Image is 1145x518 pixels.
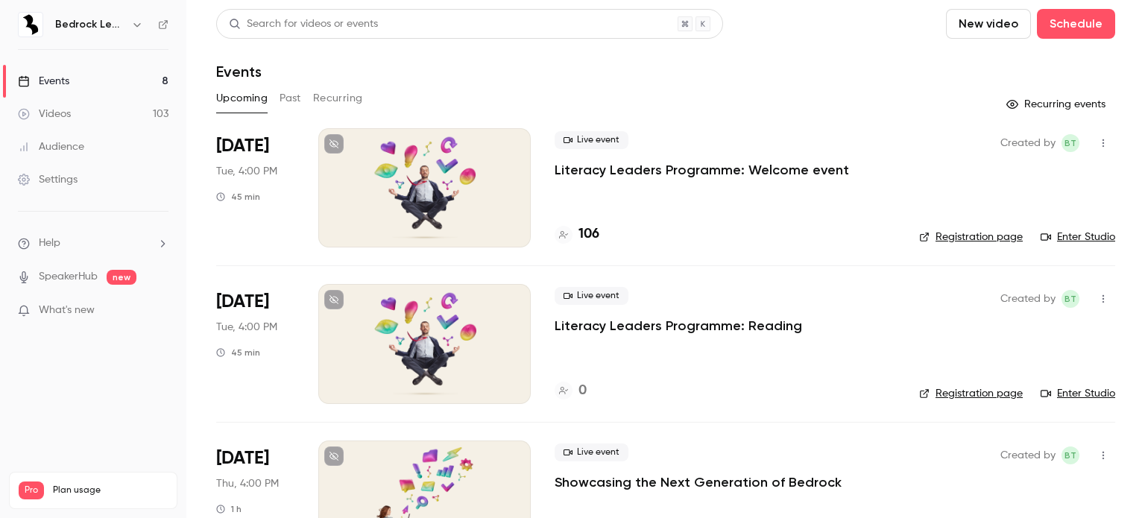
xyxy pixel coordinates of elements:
[39,236,60,251] span: Help
[216,128,294,247] div: Nov 4 Tue, 4:00 PM (Europe/London)
[216,347,260,359] div: 45 min
[18,172,78,187] div: Settings
[39,303,95,318] span: What's new
[1062,290,1079,308] span: Ben Triggs
[216,446,269,470] span: [DATE]
[1000,134,1056,152] span: Created by
[555,443,628,461] span: Live event
[555,381,587,401] a: 0
[1041,230,1115,244] a: Enter Studio
[1041,386,1115,401] a: Enter Studio
[578,224,599,244] h4: 106
[216,86,268,110] button: Upcoming
[151,304,168,318] iframe: Noticeable Trigger
[946,9,1031,39] button: New video
[1000,446,1056,464] span: Created by
[19,13,42,37] img: Bedrock Learning
[555,131,628,149] span: Live event
[1062,134,1079,152] span: Ben Triggs
[216,476,279,491] span: Thu, 4:00 PM
[555,161,849,179] a: Literacy Leaders Programme: Welcome event
[39,269,98,285] a: SpeakerHub
[55,17,125,32] h6: Bedrock Learning
[1064,446,1076,464] span: BT
[1037,9,1115,39] button: Schedule
[18,74,69,89] div: Events
[313,86,363,110] button: Recurring
[18,236,168,251] li: help-dropdown-opener
[19,481,44,499] span: Pro
[919,386,1023,401] a: Registration page
[107,270,136,285] span: new
[1064,290,1076,308] span: BT
[919,230,1023,244] a: Registration page
[555,287,628,305] span: Live event
[216,284,294,403] div: Nov 18 Tue, 4:00 PM (Europe/London)
[216,164,277,179] span: Tue, 4:00 PM
[280,86,301,110] button: Past
[216,290,269,314] span: [DATE]
[216,63,262,80] h1: Events
[555,224,599,244] a: 106
[216,503,242,515] div: 1 h
[216,134,269,158] span: [DATE]
[1000,92,1115,116] button: Recurring events
[53,484,168,496] span: Plan usage
[1064,134,1076,152] span: BT
[229,16,378,32] div: Search for videos or events
[18,139,84,154] div: Audience
[216,320,277,335] span: Tue, 4:00 PM
[216,191,260,203] div: 45 min
[555,317,802,335] a: Literacy Leaders Programme: Reading
[1062,446,1079,464] span: Ben Triggs
[1000,290,1056,308] span: Created by
[578,381,587,401] h4: 0
[555,473,842,491] a: Showcasing the Next Generation of Bedrock
[18,107,71,121] div: Videos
